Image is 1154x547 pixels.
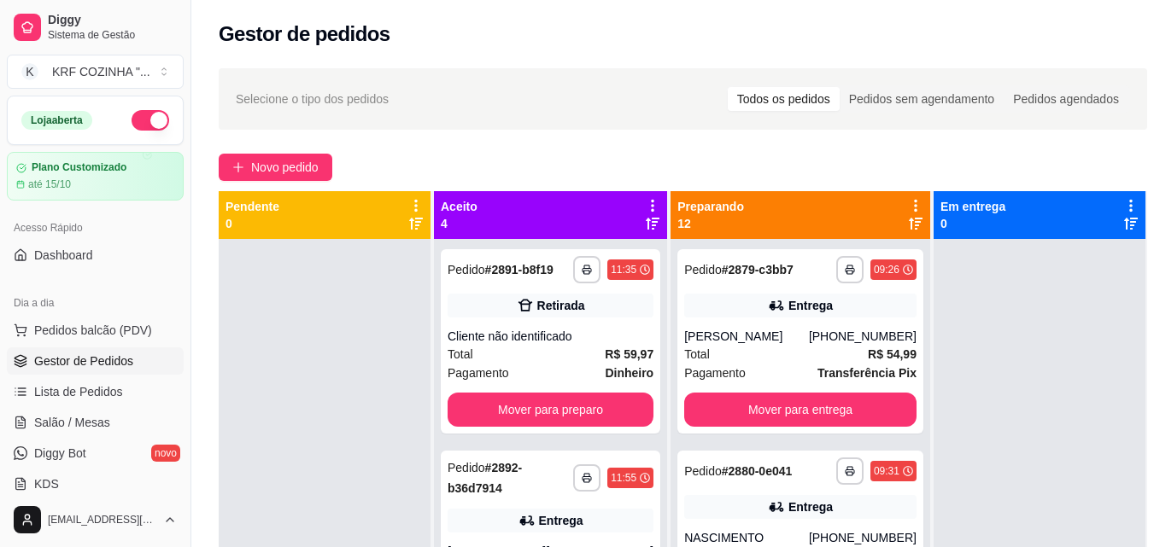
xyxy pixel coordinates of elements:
span: Pagamento [448,364,509,382]
p: Pendente [226,198,279,215]
span: Novo pedido [251,158,319,177]
span: Diggy [48,13,177,28]
div: Cliente não identificado [448,328,653,345]
button: [EMAIL_ADDRESS][DOMAIN_NAME] [7,499,184,540]
span: Sistema de Gestão [48,28,177,42]
span: Lista de Pedidos [34,383,123,400]
div: Entrega [788,297,833,314]
h2: Gestor de pedidos [219,20,390,48]
button: Pedidos balcão (PDV) [7,317,184,344]
strong: Transferência Pix [817,366,917,380]
span: Total [448,345,473,364]
span: [EMAIL_ADDRESS][DOMAIN_NAME] [48,513,156,527]
a: Plano Customizadoaté 15/10 [7,152,184,201]
a: Dashboard [7,241,184,269]
strong: # 2892-b36d7914 [448,461,522,495]
span: Pagamento [684,364,746,382]
p: 0 [226,215,279,232]
span: Pedido [684,263,722,276]
p: 4 [441,215,477,232]
a: Salão / Mesas [7,409,184,436]
article: até 15/10 [28,177,71,191]
span: Salão / Mesas [34,414,110,431]
div: Dia a dia [7,289,184,317]
strong: # 2879-c3bb7 [722,263,794,276]
span: Diggy Bot [34,445,86,462]
div: Pedidos agendados [1004,87,1128,111]
div: Pedidos sem agendamento [840,87,1004,111]
span: Gestor de Pedidos [34,352,133,370]
span: Selecione o tipo dos pedidos [236,90,389,108]
div: Entrega [788,498,833,515]
span: plus [232,161,244,173]
div: 09:31 [874,464,899,478]
span: Dashboard [34,247,93,264]
div: Todos os pedidos [728,87,840,111]
span: Pedidos balcão (PDV) [34,322,152,339]
span: Pedido [684,464,722,478]
div: KRF COZINHA " ... [52,63,150,80]
a: Lista de Pedidos [7,378,184,405]
div: Entrega [539,512,583,529]
a: Diggy Botnovo [7,439,184,467]
p: 0 [940,215,1005,232]
p: 12 [677,215,744,232]
p: Preparando [677,198,744,215]
strong: # 2891-b8f19 [485,263,554,276]
span: Total [684,345,710,364]
div: 11:55 [611,471,636,485]
p: Aceito [441,198,477,215]
button: Novo pedido [219,154,332,181]
strong: Dinheiro [605,366,653,380]
span: Pedido [448,461,485,474]
button: Mover para entrega [684,393,917,427]
div: 11:35 [611,263,636,276]
span: K [21,63,38,80]
article: Plano Customizado [32,161,126,174]
span: Pedido [448,263,485,276]
div: [PERSON_NAME] [684,328,809,345]
div: Acesso Rápido [7,214,184,241]
a: DiggySistema de Gestão [7,7,184,48]
button: Mover para preparo [448,393,653,427]
a: Gestor de Pedidos [7,347,184,375]
span: KDS [34,475,59,492]
p: Em entrega [940,198,1005,215]
div: 09:26 [874,263,899,276]
strong: # 2880-0e041 [722,464,793,478]
div: [PHONE_NUMBER] [809,328,917,345]
div: Retirada [537,297,585,314]
button: Select a team [7,55,184,89]
div: Loja aberta [21,111,92,130]
button: Alterar Status [132,110,169,131]
a: KDS [7,470,184,498]
strong: R$ 54,99 [868,347,917,361]
strong: R$ 59,97 [605,347,653,361]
